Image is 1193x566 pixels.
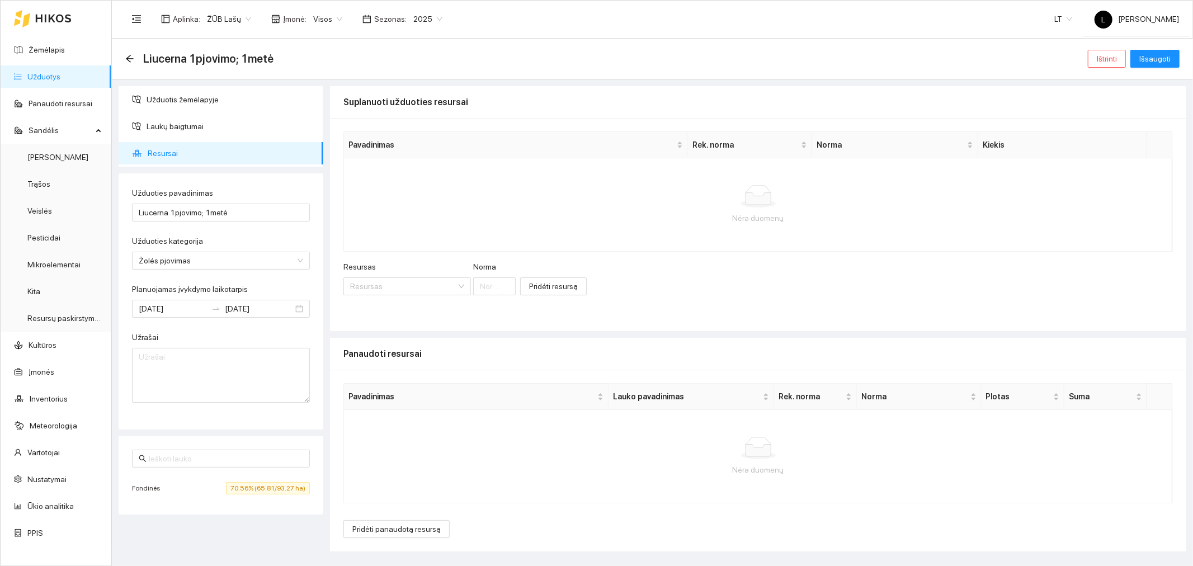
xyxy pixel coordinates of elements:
[344,384,609,410] th: this column's title is Pavadinimas,this column is sortable
[139,252,303,269] span: Žolės pjovimas
[352,212,1164,224] div: Nėra duomenų
[982,384,1064,410] th: this column's title is Plotas,this column is sortable
[27,72,60,81] a: Užduotys
[1130,50,1180,68] button: Išsaugoti
[343,520,450,538] button: Pridėti panaudotą resursą
[132,332,158,343] label: Užrašai
[350,278,456,295] input: Resursas
[1102,11,1106,29] span: L
[27,502,74,511] a: Ūkio analitika
[692,139,799,151] span: Rek. norma
[207,11,251,27] span: ŽŪB Lašų
[132,235,203,247] label: Užduoties kategorija
[348,139,675,151] span: Pavadinimas
[147,88,314,111] span: Užduotis žemėlapyje
[861,390,968,403] span: Norma
[27,448,60,457] a: Vartotojai
[986,390,1051,403] span: Plotas
[413,11,442,27] span: 2025
[812,132,978,158] th: this column's title is Norma,this column is sortable
[271,15,280,23] span: shop
[173,13,200,25] span: Aplinka :
[29,341,56,350] a: Kultūros
[529,280,578,293] span: Pridėti resursą
[27,475,67,484] a: Nustatymai
[857,384,981,410] th: this column's title is Norma,this column is sortable
[352,523,441,535] span: Pridėti panaudotą resursą
[131,14,142,24] span: menu-fold
[1139,53,1171,65] span: Išsaugoti
[1088,50,1126,68] button: Ištrinti
[148,142,314,164] span: Resursai
[161,15,170,23] span: layout
[143,50,274,68] span: Liucerna 1pjovimo; 1metė
[211,304,220,313] span: swap-right
[225,303,293,315] input: Pabaigos data
[211,304,220,313] span: to
[29,99,92,108] a: Panaudoti resursai
[1069,390,1134,403] span: Suma
[29,367,54,376] a: Įmonės
[132,284,248,295] label: Planuojamas įvykdymo laikotarpis
[978,132,1147,158] th: Kiekis
[473,277,516,295] input: Norma
[132,187,213,199] label: Užduoties pavadinimas
[774,384,857,410] th: this column's title is Rek. norma,this column is sortable
[139,303,207,315] input: Planuojamas įvykdymo laikotarpis
[352,464,1164,476] div: Nėra duomenų
[27,233,60,242] a: Pesticidai
[374,13,407,25] span: Sezonas :
[226,482,310,494] span: 70.56% (65.81/93.27 ha)
[1097,53,1117,65] span: Ištrinti
[149,452,303,465] input: Ieškoti lauko
[27,153,88,162] a: [PERSON_NAME]
[132,204,310,221] input: Užduoties pavadinimas
[30,394,68,403] a: Inventorius
[344,132,688,158] th: this column's title is Pavadinimas,this column is sortable
[27,260,81,269] a: Mikroelementai
[473,261,496,273] label: Norma
[779,390,843,403] span: Rek. norma
[132,483,166,494] span: Fondinės
[29,45,65,54] a: Žemėlapis
[688,132,812,158] th: this column's title is Rek. norma,this column is sortable
[283,13,306,25] span: Įmonė :
[817,139,964,151] span: Norma
[147,115,314,138] span: Laukų baigtumai
[29,119,92,141] span: Sandėlis
[1095,15,1179,23] span: [PERSON_NAME]
[30,421,77,430] a: Meteorologija
[139,455,147,463] span: search
[27,180,50,188] a: Trąšos
[520,277,587,295] button: Pridėti resursą
[343,261,376,273] label: Resursas
[343,338,1173,370] div: Panaudoti resursai
[609,384,774,410] th: this column's title is Lauko pavadinimas,this column is sortable
[27,287,40,296] a: Kita
[313,11,342,27] span: Visos
[1064,384,1147,410] th: this column's title is Suma,this column is sortable
[132,348,310,403] textarea: Užrašai
[362,15,371,23] span: calendar
[125,54,134,64] div: Atgal
[27,529,43,537] a: PPIS
[27,314,103,323] a: Resursų paskirstymas
[125,8,148,30] button: menu-fold
[125,54,134,63] span: arrow-left
[27,206,52,215] a: Veislės
[613,390,761,403] span: Lauko pavadinimas
[348,390,595,403] span: Pavadinimas
[1054,11,1072,27] span: LT
[343,86,1173,118] div: Suplanuoti užduoties resursai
